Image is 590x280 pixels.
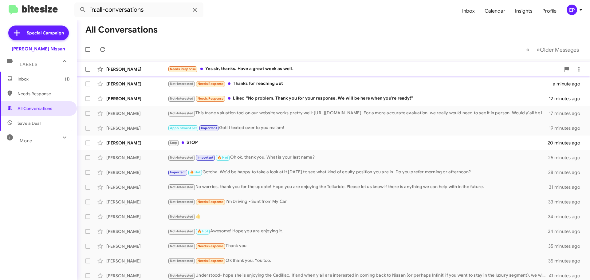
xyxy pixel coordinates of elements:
div: Awesome! Hope you are enjoying it. [168,228,548,235]
div: [PERSON_NAME] [106,214,168,220]
span: Not-Interested [170,244,194,248]
div: [PERSON_NAME] [106,96,168,102]
div: Understood- hope she is enjoying the Cadillac. If and when y'all are interested in coming back to... [168,272,549,279]
div: Liked “No problem. Thank you for your response. We will be here when you're ready!” [168,95,549,102]
div: [PERSON_NAME] [106,199,168,205]
span: 🔥 Hot [218,156,228,160]
a: Insights [510,2,537,20]
span: Not-Interested [170,156,194,160]
span: Important [198,156,214,160]
span: More [20,138,32,144]
div: Thank you [168,243,548,250]
div: 12 minutes ago [549,96,585,102]
div: [PERSON_NAME] [106,110,168,116]
div: [PERSON_NAME] [106,81,168,87]
span: Not-Interested [170,229,194,233]
div: [PERSON_NAME] [106,66,168,72]
div: [PERSON_NAME] [106,243,168,249]
div: Yes sir, thanks. Have a great week as well. [168,65,560,73]
span: Not-Interested [170,97,194,101]
div: Ok thank you. You too. [168,257,548,264]
a: Calendar [480,2,510,20]
span: 🔥 Hot [190,170,200,174]
h1: All Conversations [85,25,158,35]
div: 35 minutes ago [548,243,585,249]
span: Needs Response [198,200,224,204]
span: Not-Interested [170,185,194,189]
div: 28 minutes ago [548,169,585,175]
div: 35 minutes ago [548,258,585,264]
span: Inbox [18,76,70,82]
span: (1) [65,76,70,82]
nav: Page navigation example [523,43,583,56]
span: Stop [170,141,177,145]
div: Thanks for reaching out [168,80,553,87]
div: 17 minutes ago [549,110,585,116]
span: Needs Response [198,97,224,101]
div: [PERSON_NAME] [106,184,168,190]
span: Needs Response [198,244,224,248]
div: a minute ago [553,81,585,87]
div: 34 minutes ago [548,214,585,220]
span: Appointment Set [170,126,197,130]
div: EP [567,5,577,15]
span: Needs Response [198,82,224,86]
a: Special Campaign [8,26,69,40]
div: [PERSON_NAME] [106,228,168,235]
div: 👍 [168,213,548,220]
div: [PERSON_NAME] [106,258,168,264]
a: Profile [537,2,561,20]
a: Inbox [457,2,480,20]
div: [PERSON_NAME] Nissan [12,46,65,52]
div: [PERSON_NAME] [106,125,168,131]
div: I'm Driving - Sent from My Car [168,198,548,205]
span: All Conversations [18,105,52,112]
span: « [526,46,529,53]
span: Older Messages [540,46,579,53]
span: Special Campaign [27,30,64,36]
div: [PERSON_NAME] [106,140,168,146]
div: 25 minutes ago [548,155,585,161]
div: [PERSON_NAME] [106,155,168,161]
span: Not-Interested [170,200,194,204]
div: 19 minutes ago [549,125,585,131]
span: 🔥 Hot [198,229,208,233]
span: Save a Deal [18,120,41,126]
span: Needs Response [18,91,70,97]
button: Previous [522,43,533,56]
button: Next [533,43,583,56]
div: 34 minutes ago [548,228,585,235]
div: 41 minutes ago [549,273,585,279]
span: Not-Interested [170,111,194,115]
div: [PERSON_NAME] [106,273,168,279]
span: » [537,46,540,53]
div: 31 minutes ago [549,184,585,190]
span: Not-Interested [170,215,194,219]
span: Labels [20,62,37,67]
span: Not-Interested [170,259,194,263]
div: STOP [168,139,548,146]
span: Needs Response [170,67,196,71]
div: [PERSON_NAME] [106,169,168,175]
div: Oh ok, thank you. What is your last name? [168,154,548,161]
span: Important [201,126,217,130]
div: 33 minutes ago [548,199,585,205]
input: Search [74,2,203,17]
div: 20 minutes ago [548,140,585,146]
span: Not-Interested [170,82,194,86]
div: Gotcha. We'd be happy to take a look at it [DATE] to see what kind of equity position you are in.... [168,169,548,176]
div: This trade valuation tool on our website works pretty well: [URL][DOMAIN_NAME]. For a more accura... [168,110,549,117]
div: No worries, thank you for the update! Hope you are enjoying the Telluride. Please let us know if ... [168,183,549,191]
div: Got it texted over to you ma'am! [168,124,549,132]
span: Important [170,170,186,174]
button: EP [561,5,583,15]
span: Not-Interested [170,274,194,278]
span: Needs Response [198,259,224,263]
